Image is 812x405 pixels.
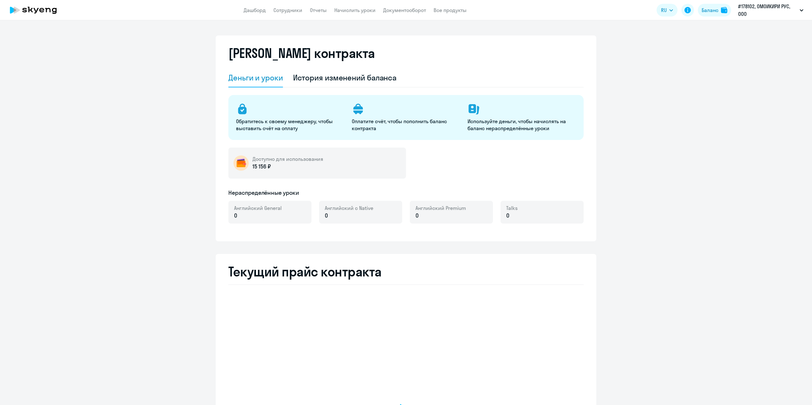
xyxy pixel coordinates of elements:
div: История изменений баланса [293,73,397,83]
span: Английский Premium [416,205,466,212]
a: Начислить уроки [334,7,376,13]
a: Дашборд [244,7,266,13]
span: Английский General [234,205,282,212]
h2: [PERSON_NAME] контракта [228,46,375,61]
a: Все продукты [434,7,467,13]
button: Балансbalance [698,4,731,16]
a: Сотрудники [273,7,302,13]
span: 0 [416,212,419,220]
div: Баланс [702,6,718,14]
span: 0 [234,212,237,220]
button: RU [657,4,678,16]
span: 0 [325,212,328,220]
p: 15 156 ₽ [252,162,273,171]
h2: Текущий прайс контракта [228,264,584,279]
img: balance [721,7,727,13]
span: 0 [506,212,509,220]
div: Деньги и уроки [228,73,283,83]
img: wallet-circle.png [233,155,249,171]
a: Отчеты [310,7,327,13]
p: #178102, ОМОИКИРИ РУС, ООО [738,3,797,18]
p: Оплатите счёт, чтобы пополнить баланс контракта [352,118,460,132]
span: Talks [506,205,518,212]
span: RU [661,6,667,14]
p: Используйте деньги, чтобы начислять на баланс нераспределённые уроки [468,118,576,132]
h5: Нераспределённые уроки [228,189,299,197]
button: #178102, ОМОИКИРИ РУС, ООО [735,3,807,18]
a: Документооборот [383,7,426,13]
span: Английский с Native [325,205,373,212]
h5: Доступно для использования [252,155,323,162]
p: Обратитесь к своему менеджеру, чтобы выставить счёт на оплату [236,118,344,132]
